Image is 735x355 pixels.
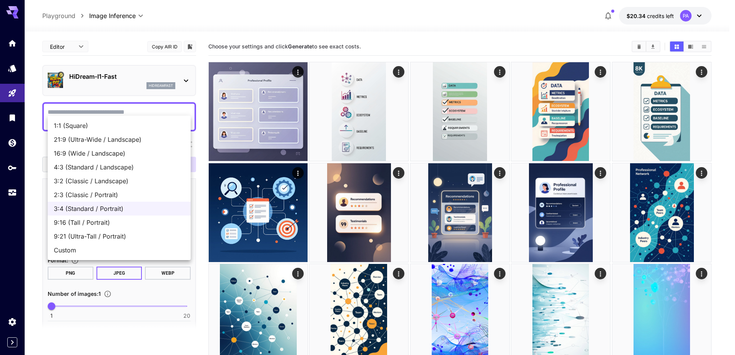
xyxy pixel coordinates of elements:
[54,204,185,213] span: 3:4 (Standard / Portrait)
[54,149,185,158] span: 16:9 (Wide / Landscape)
[54,190,185,199] span: 2:3 (Classic / Portrait)
[54,121,185,130] span: 1:1 (Square)
[54,176,185,186] span: 3:2 (Classic / Landscape)
[54,218,185,227] span: 9:16 (Tall / Portrait)
[54,232,185,241] span: 9:21 (Ultra-Tall / Portrait)
[54,246,185,255] span: Custom
[54,135,185,144] span: 21:9 (Ultra-Wide / Landscape)
[54,163,185,172] span: 4:3 (Standard / Landscape)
